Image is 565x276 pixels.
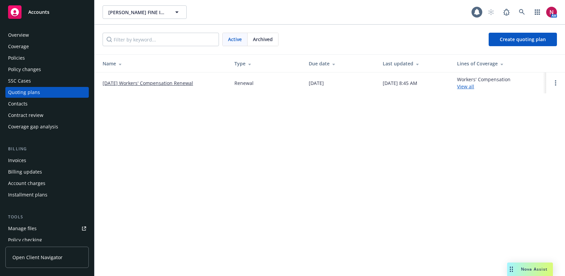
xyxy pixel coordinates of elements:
div: Last updated [383,60,446,67]
a: Manage files [5,223,89,234]
div: Invoices [8,155,26,166]
a: Report a Bug [500,5,513,19]
a: Invoices [5,155,89,166]
div: Due date [309,60,372,67]
a: [DATE] Workers' Compensation Renewal [103,80,193,87]
div: Drag to move [507,263,516,276]
div: Workers' Compensation [457,76,511,90]
div: [DATE] 8:45 AM [383,80,417,87]
div: Renewal [234,80,254,87]
div: Manage files [8,223,37,234]
div: Billing [5,146,89,152]
a: Search [515,5,529,19]
a: Create quoting plan [489,33,557,46]
div: Quoting plans [8,87,40,98]
a: View all [457,83,474,90]
a: Quoting plans [5,87,89,98]
a: SSC Cases [5,75,89,86]
span: Nova Assist [521,266,548,272]
div: Type [234,60,298,67]
input: Filter by keyword... [103,33,219,46]
div: Lines of Coverage [457,60,541,67]
div: Policies [8,53,25,63]
a: Contract review [5,110,89,121]
span: Accounts [28,9,49,15]
div: Tools [5,214,89,220]
div: Billing updates [8,166,42,177]
div: Installment plans [8,189,47,200]
div: Coverage [8,41,29,52]
a: Account charges [5,178,89,189]
div: Overview [8,30,29,40]
span: Active [228,36,242,43]
a: Coverage [5,41,89,52]
a: Coverage gap analysis [5,121,89,132]
a: Policy changes [5,64,89,75]
a: Overview [5,30,89,40]
a: Billing updates [5,166,89,177]
a: Switch app [531,5,544,19]
span: [PERSON_NAME] FINE ICE CREAMS LLC [108,9,166,16]
div: Contacts [8,98,28,109]
div: [DATE] [309,80,324,87]
div: Policy changes [8,64,41,75]
div: SSC Cases [8,75,31,86]
span: Archived [253,36,273,43]
a: Start snowing [484,5,498,19]
button: Nova Assist [507,263,553,276]
div: Name [103,60,224,67]
a: Accounts [5,3,89,22]
span: Open Client Navigator [12,254,63,261]
div: Policy checking [8,235,42,245]
div: Contract review [8,110,43,121]
a: Contacts [5,98,89,109]
a: Policies [5,53,89,63]
span: Create quoting plan [500,36,546,42]
button: [PERSON_NAME] FINE ICE CREAMS LLC [103,5,187,19]
img: photo [546,7,557,18]
div: Account charges [8,178,45,189]
a: Policy checking [5,235,89,245]
a: Open options [552,79,560,87]
a: Installment plans [5,189,89,200]
div: Coverage gap analysis [8,121,58,132]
